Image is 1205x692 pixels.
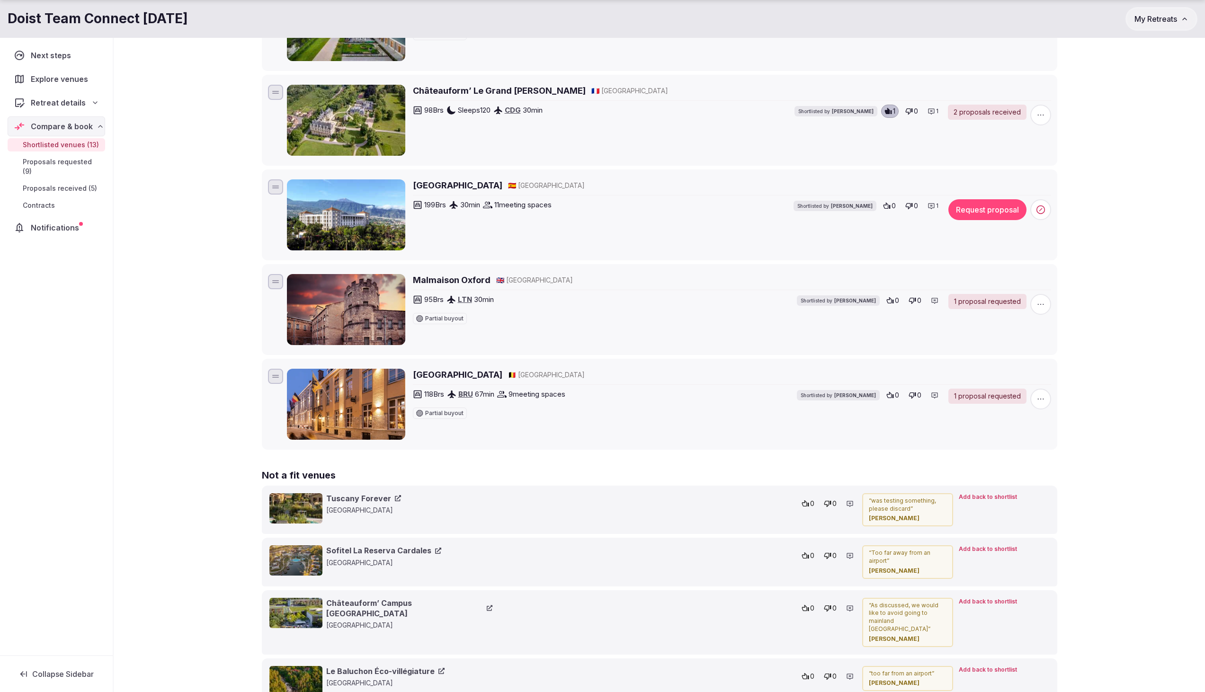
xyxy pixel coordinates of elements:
span: Proposals requested (9) [23,157,101,176]
a: Contracts [8,199,105,212]
button: 🇧🇪 [508,370,516,380]
p: [GEOGRAPHIC_DATA] [326,558,493,568]
span: [PERSON_NAME] [834,297,876,304]
a: [GEOGRAPHIC_DATA] [413,369,502,381]
span: 0 [895,390,899,400]
a: 1 proposal requested [948,389,1026,404]
div: Shortlisted by [794,201,876,211]
a: Le Baluchon Éco-villégiature [326,666,445,676]
cite: [PERSON_NAME] [869,515,946,523]
button: 0 [799,549,817,562]
button: 0 [906,389,924,402]
cite: [PERSON_NAME] [869,567,946,575]
span: Contracts [23,201,55,210]
span: Explore venues [31,73,92,85]
span: [GEOGRAPHIC_DATA] [518,370,585,380]
button: 0 [799,670,817,683]
span: 0 [914,106,918,116]
img: Châteauform’ Campus La Mola cover photo [269,598,322,628]
span: [GEOGRAPHIC_DATA] [601,86,668,96]
a: Châteauform’ Le Grand [PERSON_NAME] [413,85,586,97]
span: 199 Brs [424,200,446,210]
span: [PERSON_NAME] [834,392,876,399]
span: 1 [936,202,938,210]
span: 95 Brs [424,294,444,304]
span: 0 [914,201,918,211]
button: 0 [821,497,839,510]
span: 0 [832,551,837,560]
img: Gran Hotel Taoro [287,179,405,250]
img: Grand Hotel Casselbergh [287,369,405,440]
span: [GEOGRAPHIC_DATA] [518,181,585,190]
button: 0 [906,294,924,307]
a: Malmaison Oxford [413,274,491,286]
p: “ too far from an airport ” [869,670,946,678]
p: “ Too far away from an airport ” [869,549,946,565]
a: 1 proposal requested [948,294,1026,309]
span: 0 [892,201,896,211]
a: Shortlisted venues (13) [8,138,105,151]
span: Add back to shortlist [959,598,1017,606]
div: Shortlisted by [794,106,877,116]
button: My Retreats [1125,7,1197,31]
a: Notifications [8,218,105,238]
span: Sleeps 120 [458,105,491,115]
button: 🇫🇷 [591,86,599,96]
a: 2 proposals received [948,105,1026,120]
h2: Not a fit venues [262,469,1057,482]
span: Partial buyout [425,410,464,416]
span: [PERSON_NAME] [831,203,873,209]
span: 🇬🇧 [496,276,504,284]
span: 0 [832,603,837,613]
a: CDG [505,106,521,115]
span: Shortlisted venues (13) [23,140,99,150]
span: 67 min [475,389,494,399]
cite: [PERSON_NAME] [869,635,946,643]
button: 0 [880,199,899,213]
button: 0 [799,602,817,615]
a: [GEOGRAPHIC_DATA] [413,179,502,191]
p: [GEOGRAPHIC_DATA] [326,621,493,630]
a: Proposals requested (9) [8,155,105,178]
button: 0 [884,294,902,307]
button: 🇬🇧 [496,275,504,285]
h1: Doist Team Connect [DATE] [8,9,188,28]
span: Add back to shortlist [959,493,1017,501]
span: Collapse Sidebar [32,669,94,679]
span: 0 [810,672,814,681]
span: 🇪🇸 [508,181,516,189]
cite: [PERSON_NAME] [869,679,946,687]
span: 0 [810,603,814,613]
button: 0 [821,670,839,683]
a: Next steps [8,45,105,65]
img: Sofitel La Reserva Cardales cover photo [269,545,322,576]
span: Notifications [31,222,83,233]
span: 30 min [474,294,494,304]
span: 0 [810,551,814,560]
span: 1 [893,106,895,116]
img: Tuscany Forever cover photo [269,493,322,523]
span: 11 meeting spaces [494,200,552,210]
button: Collapse Sidebar [8,664,105,684]
span: Partial buyout [425,316,464,321]
span: Compare & book [31,121,93,132]
span: 118 Brs [424,389,444,399]
button: 0 [821,602,839,615]
button: 0 [821,549,839,562]
span: [PERSON_NAME] [832,108,874,115]
p: “ As discussed, we would like to avoid going to mainland [GEOGRAPHIC_DATA] ” [869,602,946,633]
img: Châteauform’ Le Grand Mello [287,85,405,156]
a: Tuscany Forever [326,493,401,504]
span: 9 meeting spaces [509,389,565,399]
span: Next steps [31,50,75,61]
span: 0 [810,499,814,508]
span: 🇫🇷 [591,87,599,95]
span: 0 [895,296,899,305]
p: “ was testing something, please discard ” [869,497,946,513]
a: Châteauform’ Campus [GEOGRAPHIC_DATA] [326,598,493,619]
button: 🇪🇸 [508,181,516,190]
a: Explore venues [8,69,105,89]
